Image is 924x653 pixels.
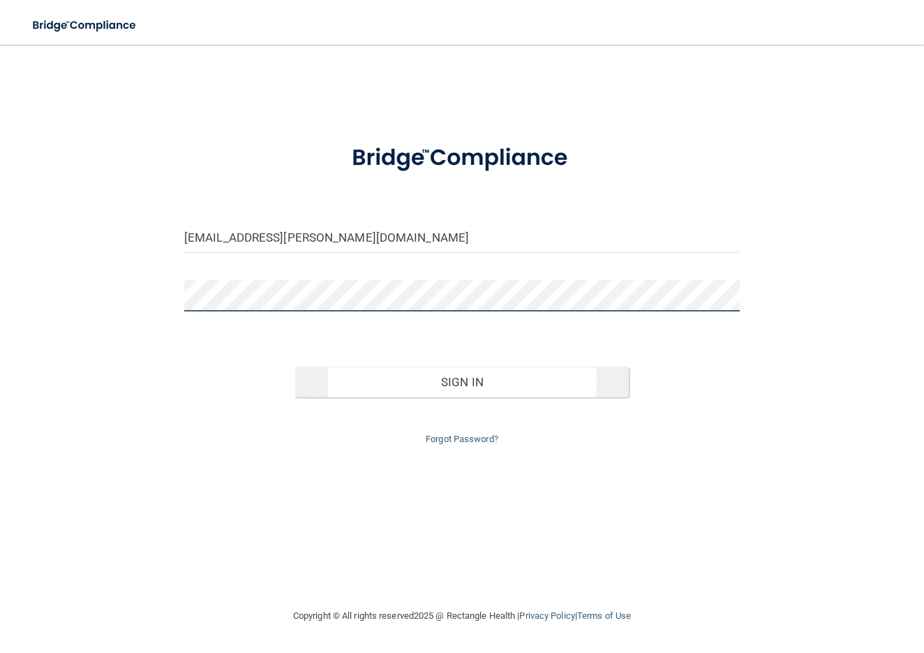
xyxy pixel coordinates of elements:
a: Privacy Policy [519,610,574,621]
img: bridge_compliance_login_screen.278c3ca4.svg [21,11,149,40]
img: bridge_compliance_login_screen.278c3ca4.svg [328,129,595,188]
a: Terms of Use [577,610,631,621]
button: Sign In [295,367,629,397]
input: Email [184,221,740,253]
div: Copyright © All rights reserved 2025 @ Rectangle Health | | [207,594,717,638]
iframe: Drift Widget Chat Controller [683,554,907,610]
a: Forgot Password? [426,434,498,444]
